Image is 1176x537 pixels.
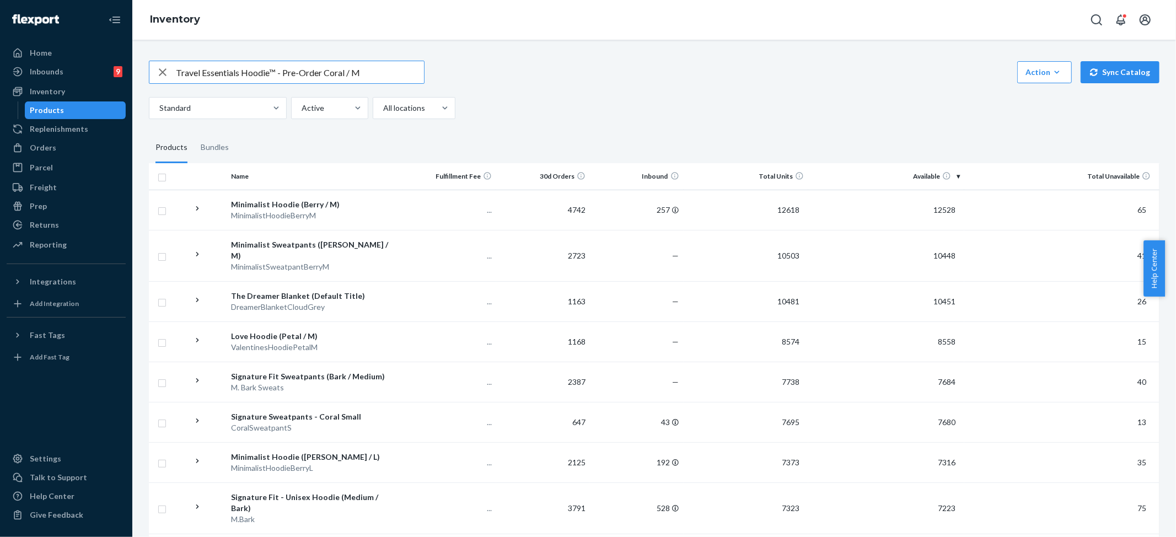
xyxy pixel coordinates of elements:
button: Action [1017,61,1072,83]
span: 12618 [773,205,804,214]
a: Reporting [7,236,126,254]
a: Parcel [7,159,126,176]
span: — [673,297,679,306]
p: ... [407,417,492,428]
span: 40 [1133,377,1151,386]
span: 13 [1133,417,1151,427]
span: 7695 [777,417,804,427]
p: ... [407,205,492,216]
a: Orders [7,139,126,157]
div: ValentinesHoodiePetalM [232,342,398,353]
div: Products [30,105,65,116]
div: Fast Tags [30,330,65,341]
span: 41 [1133,251,1151,260]
td: 3791 [496,482,590,534]
div: Prep [30,201,47,212]
button: Open account menu [1134,9,1156,31]
div: Inventory [30,86,65,97]
div: Add Integration [30,299,79,308]
p: ... [407,503,492,514]
span: Help Center [1143,240,1165,297]
span: 10481 [773,297,804,306]
a: Home [7,44,126,62]
div: Bundles [201,132,229,163]
ol: breadcrumbs [141,4,209,36]
span: 35 [1133,458,1151,467]
div: CoralSweatpantS [232,422,398,433]
td: 192 [590,442,684,482]
p: ... [407,336,492,347]
input: All locations [382,103,383,114]
th: Inbound [590,163,684,190]
div: DreamerBlanketCloudGrey [232,302,398,313]
div: Inbounds [30,66,63,77]
span: 12528 [929,205,960,214]
td: 2125 [496,442,590,482]
div: Settings [30,453,61,464]
a: Inventory [150,13,200,25]
p: ... [407,250,492,261]
span: — [673,251,679,260]
div: Products [155,132,187,163]
div: Minimalist Sweatpants ([PERSON_NAME] / M) [232,239,398,261]
td: 528 [590,482,684,534]
div: M.Bark [232,514,398,525]
td: 2387 [496,362,590,402]
div: Reporting [30,239,67,250]
a: Add Fast Tag [7,348,126,366]
div: 9 [114,66,122,77]
span: 8574 [777,337,804,346]
button: Open Search Box [1086,9,1108,31]
div: MinimalistHoodieBerryM [232,210,398,221]
div: Signature Fit Sweatpants (Bark / Medium) [232,371,398,382]
input: Standard [158,103,159,114]
span: 10448 [929,251,960,260]
td: 1163 [496,281,590,321]
span: — [673,377,679,386]
div: Freight [30,182,57,193]
span: 65 [1133,205,1151,214]
div: Add Fast Tag [30,352,69,362]
img: Flexport logo [12,14,59,25]
button: Give Feedback [7,506,126,524]
p: ... [407,296,492,307]
div: Help Center [30,491,74,502]
span: 75 [1133,503,1151,513]
button: Close Navigation [104,9,126,31]
td: 1168 [496,321,590,362]
span: 7738 [777,377,804,386]
th: Total Unavailable [964,163,1159,190]
div: MinimalistSweatpantBerryM [232,261,398,272]
th: Total Units [684,163,808,190]
button: Fast Tags [7,326,126,344]
div: Talk to Support [30,472,87,483]
div: Minimalist Hoodie (Berry / M) [232,199,398,210]
div: Give Feedback [30,509,83,520]
a: Talk to Support [7,469,126,486]
input: Search inventory by name or sku [176,61,424,83]
a: Add Integration [7,295,126,313]
a: Prep [7,197,126,215]
a: Inventory [7,83,126,100]
div: MinimalistHoodieBerryL [232,463,398,474]
span: 10451 [929,297,960,306]
span: 7684 [933,377,960,386]
th: 30d Orders [496,163,590,190]
span: 15 [1133,337,1151,346]
td: 2723 [496,230,590,281]
span: 7680 [933,417,960,427]
div: Parcel [30,162,53,173]
div: Replenishments [30,123,88,135]
td: 43 [590,402,684,442]
div: M. Bark Sweats [232,382,398,393]
th: Fulfillment Fee [402,163,496,190]
a: Help Center [7,487,126,505]
button: Integrations [7,273,126,291]
a: Replenishments [7,120,126,138]
p: ... [407,457,492,468]
td: 647 [496,402,590,442]
a: Products [25,101,126,119]
div: Signature Sweatpants - Coral Small [232,411,398,422]
span: — [673,337,679,346]
div: Signature Fit - Unisex Hoodie (Medium / Bark) [232,492,398,514]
